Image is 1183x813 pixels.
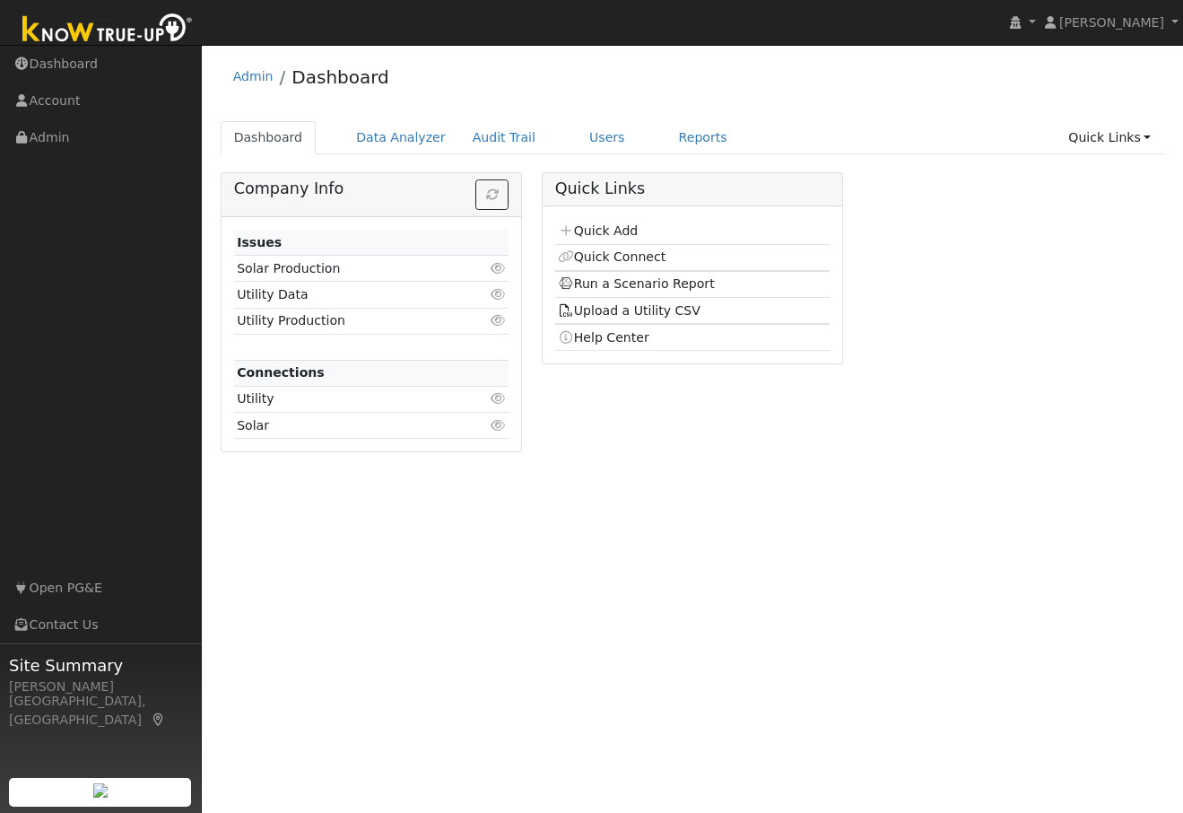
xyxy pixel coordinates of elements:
[221,121,317,154] a: Dashboard
[576,121,639,154] a: Users
[233,69,274,83] a: Admin
[555,179,831,198] h5: Quick Links
[490,262,506,275] i: Click to view
[237,235,282,249] strong: Issues
[459,121,549,154] a: Audit Trail
[234,179,509,198] h5: Company Info
[558,223,638,238] a: Quick Add
[234,386,465,412] td: Utility
[558,303,700,318] a: Upload a Utility CSV
[93,783,108,798] img: retrieve
[237,365,325,380] strong: Connections
[558,330,649,345] a: Help Center
[9,692,192,730] div: [GEOGRAPHIC_DATA], [GEOGRAPHIC_DATA]
[665,121,741,154] a: Reports
[490,314,506,327] i: Click to view
[558,276,715,291] a: Run a Scenario Report
[234,282,465,308] td: Utility Data
[558,249,665,264] a: Quick Connect
[1059,15,1164,30] span: [PERSON_NAME]
[234,308,465,334] td: Utility Production
[9,677,192,696] div: [PERSON_NAME]
[343,121,459,154] a: Data Analyzer
[234,256,465,282] td: Solar Production
[490,419,506,432] i: Click to view
[9,653,192,677] span: Site Summary
[1055,121,1164,154] a: Quick Links
[13,10,202,50] img: Know True-Up
[234,413,465,439] td: Solar
[291,66,389,88] a: Dashboard
[490,392,506,405] i: Click to view
[151,712,167,727] a: Map
[490,288,506,301] i: Click to view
